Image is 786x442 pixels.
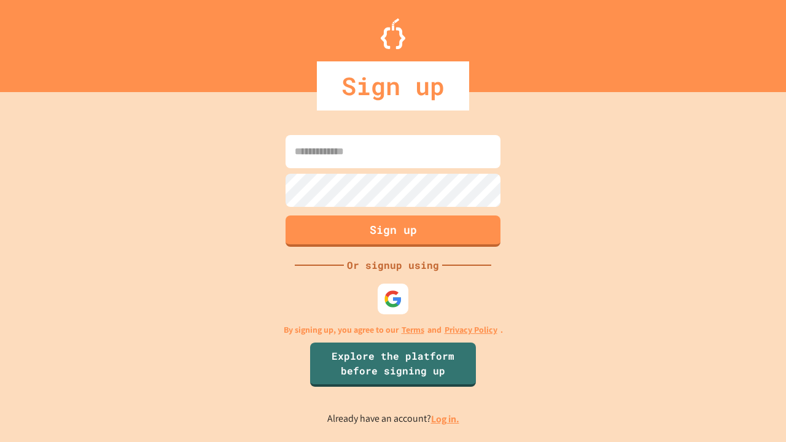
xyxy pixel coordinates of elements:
[384,290,402,308] img: google-icon.svg
[327,411,459,427] p: Already have an account?
[431,413,459,425] a: Log in.
[284,324,503,336] p: By signing up, you agree to our and .
[445,324,497,336] a: Privacy Policy
[317,61,469,110] div: Sign up
[344,258,442,273] div: Or signup using
[310,343,476,387] a: Explore the platform before signing up
[286,215,500,247] button: Sign up
[381,18,405,49] img: Logo.svg
[402,324,424,336] a: Terms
